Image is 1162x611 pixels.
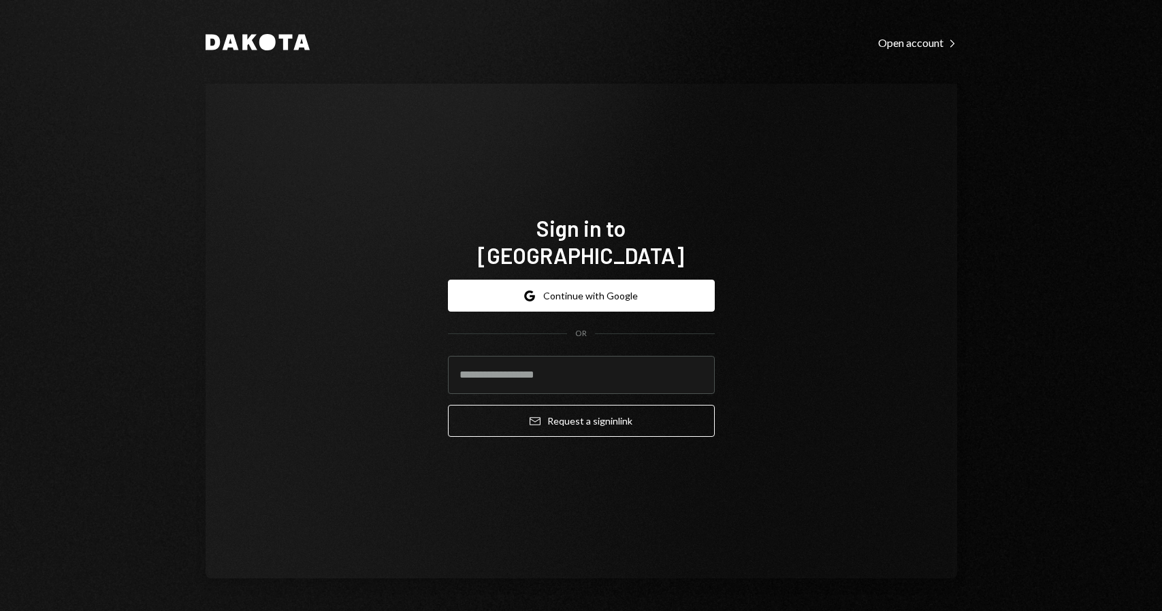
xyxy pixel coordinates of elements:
[448,280,715,312] button: Continue with Google
[878,35,957,50] a: Open account
[448,214,715,269] h1: Sign in to [GEOGRAPHIC_DATA]
[575,328,587,340] div: OR
[878,36,957,50] div: Open account
[448,405,715,437] button: Request a signinlink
